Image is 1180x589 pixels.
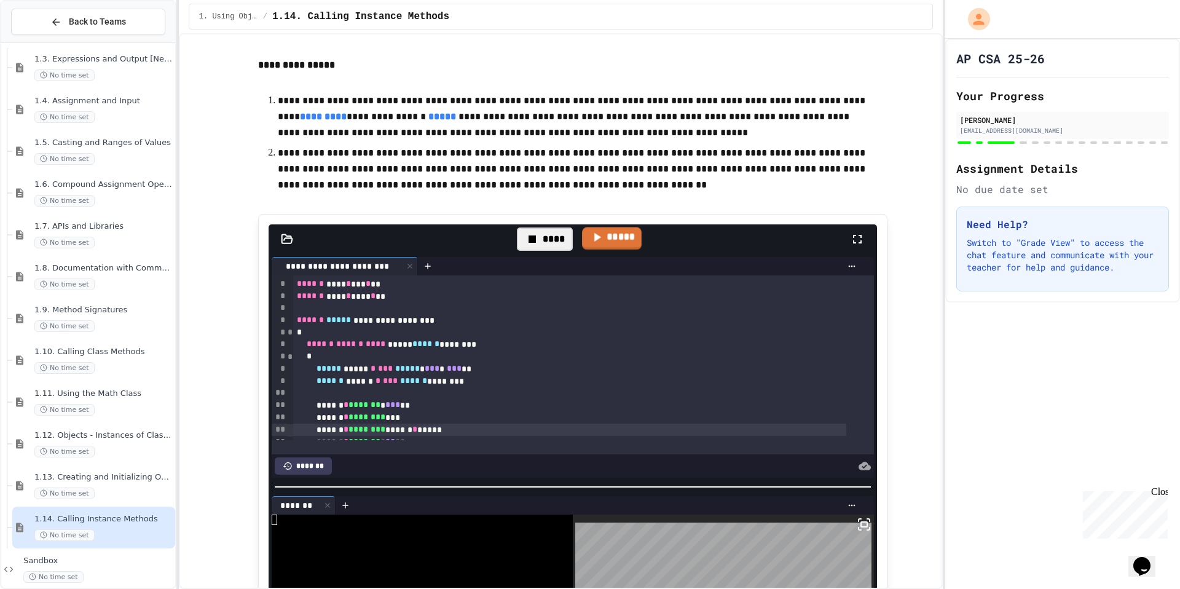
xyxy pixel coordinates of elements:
[34,237,95,248] span: No time set
[956,160,1169,177] h2: Assignment Details
[34,138,173,148] span: 1.5. Casting and Ranges of Values
[199,12,258,22] span: 1. Using Objects and Methods
[23,556,173,566] span: Sandbox
[34,263,173,274] span: 1.8. Documentation with Comments and Preconditions
[272,9,449,24] span: 1.14. Calling Instance Methods
[34,195,95,207] span: No time set
[967,217,1158,232] h3: Need Help?
[955,5,993,33] div: My Account
[34,514,173,524] span: 1.14. Calling Instance Methods
[34,472,173,483] span: 1.13. Creating and Initializing Objects: Constructors
[956,50,1045,67] h1: AP CSA 25-26
[34,69,95,81] span: No time set
[34,529,95,541] span: No time set
[34,362,95,374] span: No time set
[34,54,173,65] span: 1.3. Expressions and Output [New]
[34,305,173,315] span: 1.9. Method Signatures
[34,96,173,106] span: 1.4. Assignment and Input
[23,571,84,583] span: No time set
[11,9,165,35] button: Back to Teams
[956,87,1169,105] h2: Your Progress
[34,320,95,332] span: No time set
[34,446,95,457] span: No time set
[960,126,1165,135] div: [EMAIL_ADDRESS][DOMAIN_NAME]
[34,153,95,165] span: No time set
[34,404,95,416] span: No time set
[34,347,173,357] span: 1.10. Calling Class Methods
[34,488,95,499] span: No time set
[34,430,173,441] span: 1.12. Objects - Instances of Classes
[69,15,126,28] span: Back to Teams
[34,279,95,290] span: No time set
[5,5,85,78] div: Chat with us now!Close
[1078,486,1168,539] iframe: chat widget
[34,221,173,232] span: 1.7. APIs and Libraries
[956,182,1169,197] div: No due date set
[34,389,173,399] span: 1.11. Using the Math Class
[960,114,1165,125] div: [PERSON_NAME]
[967,237,1158,274] p: Switch to "Grade View" to access the chat feature and communicate with your teacher for help and ...
[263,12,267,22] span: /
[1128,540,1168,577] iframe: chat widget
[34,180,173,190] span: 1.6. Compound Assignment Operators
[34,111,95,123] span: No time set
